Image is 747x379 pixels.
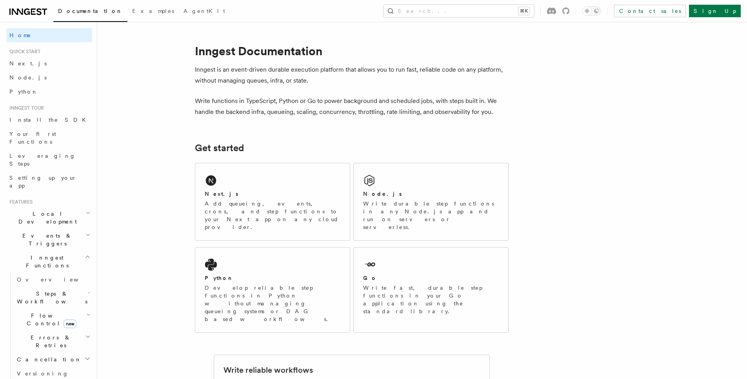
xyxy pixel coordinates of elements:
a: Node.js [6,70,92,85]
button: Local Development [6,207,92,229]
span: Setting up your app [9,175,77,189]
button: Toggle dark mode [582,6,601,16]
a: Next.js [6,56,92,70]
a: Next.jsAdd queueing, events, crons, and step functions to your Next app on any cloud provider. [195,163,350,241]
a: Setting up your app [6,171,92,193]
span: AgentKit [184,8,225,14]
a: Documentation [53,2,127,22]
span: Errors & Retries [14,334,85,349]
a: AgentKit [179,2,230,21]
span: Documentation [58,8,123,14]
a: Your first Functions [6,127,92,149]
span: Your first Functions [9,131,56,145]
button: Inngest Functions [6,251,92,273]
h2: Next.js [205,190,238,198]
span: Quick start [6,49,40,55]
span: Cancellation [14,356,82,363]
a: Get started [195,143,244,153]
span: Install the SDK [9,117,91,123]
button: Errors & Retries [14,330,92,352]
p: Add queueing, events, crons, and step functions to your Next app on any cloud provider. [205,200,340,231]
span: Local Development [6,210,85,226]
h2: Go [363,274,377,282]
a: Overview [14,273,92,287]
p: Write fast, durable step functions in your Go application using the standard library. [363,284,499,315]
a: Install the SDK [6,113,92,127]
a: Contact sales [614,5,686,17]
p: Write functions in TypeScript, Python or Go to power background and scheduled jobs, with steps bu... [195,96,509,117]
span: Node.js [9,74,47,81]
span: Inngest Functions [6,254,85,269]
span: Python [9,88,38,95]
a: Leveraging Steps [6,149,92,171]
h2: Write reliable workflows [224,365,313,375]
p: Inngest is an event-driven durable execution platform that allows you to run fast, reliable code ... [195,64,509,86]
span: new [64,319,76,328]
span: Next.js [9,60,47,67]
kbd: ⌘K [518,7,529,15]
h1: Inngest Documentation [195,44,509,58]
h2: Python [205,274,234,282]
span: Leveraging Steps [9,153,76,167]
span: Overview [17,276,98,283]
a: Python [6,85,92,99]
span: Flow Control [14,312,86,327]
a: Home [6,28,92,42]
p: Write durable step functions in any Node.js app and run on servers or serverless. [363,200,499,231]
button: Cancellation [14,352,92,366]
a: Sign Up [689,5,741,17]
span: Home [9,31,31,39]
span: Features [6,199,33,205]
button: Search...⌘K [383,5,534,17]
span: Examples [132,8,174,14]
span: Versioning [17,370,69,377]
a: Examples [127,2,179,21]
button: Steps & Workflows [14,287,92,309]
h2: Node.js [363,190,402,198]
span: Inngest tour [6,105,44,111]
span: Events & Triggers [6,232,85,247]
a: Node.jsWrite durable step functions in any Node.js app and run on servers or serverless. [353,163,509,241]
a: GoWrite fast, durable step functions in your Go application using the standard library. [353,247,509,333]
button: Flow Controlnew [14,309,92,330]
p: Develop reliable step functions in Python without managing queueing systems or DAG based workflows. [205,284,340,323]
span: Steps & Workflows [14,290,87,305]
button: Events & Triggers [6,229,92,251]
a: PythonDevelop reliable step functions in Python without managing queueing systems or DAG based wo... [195,247,350,333]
